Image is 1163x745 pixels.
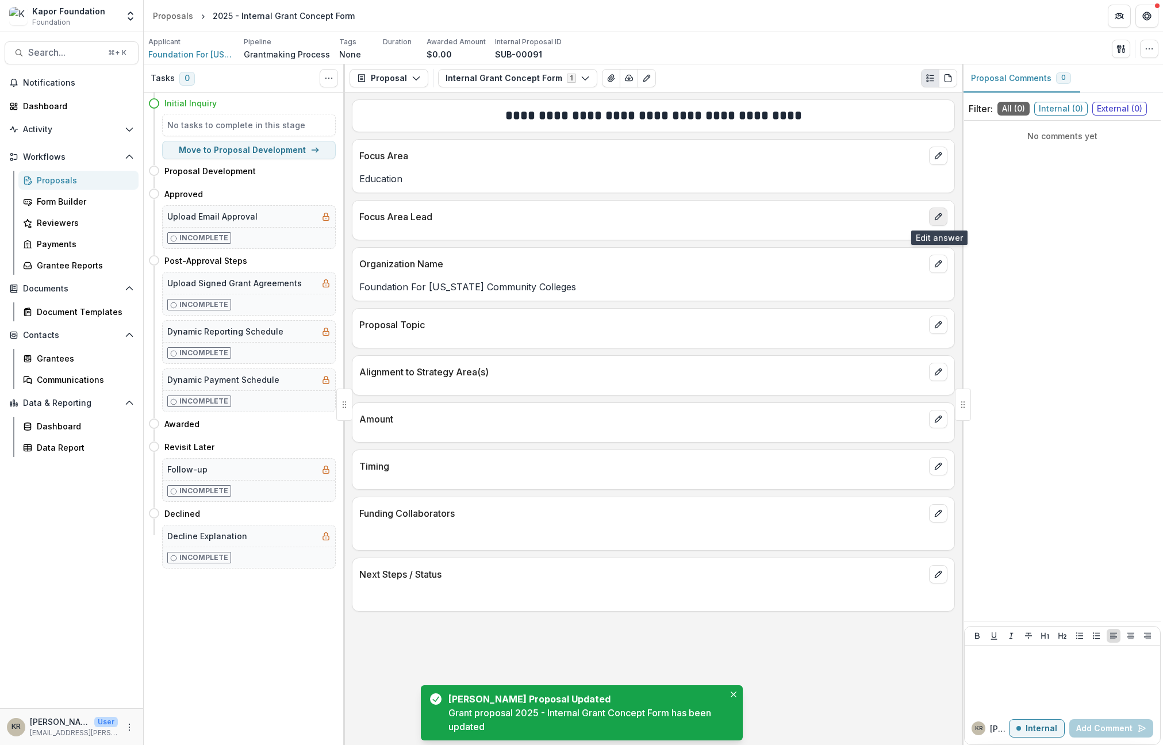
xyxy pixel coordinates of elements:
button: Open Activity [5,120,139,139]
span: 0 [179,72,195,86]
button: Align Center [1124,629,1138,643]
a: Proposals [148,7,198,24]
span: Internal ( 0 ) [1034,102,1088,116]
p: Amount [359,412,924,426]
button: edit [929,147,947,165]
a: Grantee Reports [18,256,139,275]
button: Underline [987,629,1001,643]
p: Incomplete [179,396,228,406]
p: [PERSON_NAME] [990,723,1009,735]
p: Incomplete [179,233,228,243]
h4: Revisit Later [164,441,214,453]
h4: Post-Approval Steps [164,255,247,267]
div: Kapor Foundation [32,5,105,17]
p: Duration [383,37,412,47]
div: Form Builder [37,195,129,208]
button: Toggle View Cancelled Tasks [320,69,338,87]
p: Education [359,172,947,186]
button: Ordered List [1089,629,1103,643]
h4: Declined [164,508,200,520]
p: Timing [359,459,924,473]
p: Focus Area Lead [359,210,924,224]
button: Open Data & Reporting [5,394,139,412]
span: Documents [23,284,120,294]
p: Pipeline [244,37,271,47]
p: Foundation For [US_STATE] Community Colleges [359,280,947,294]
p: [EMAIL_ADDRESS][PERSON_NAME][DOMAIN_NAME] [30,728,118,738]
a: Foundation For [US_STATE] Community Colleges [148,48,235,60]
span: Notifications [23,78,134,88]
div: Dashboard [23,100,129,112]
span: External ( 0 ) [1092,102,1147,116]
p: Funding Collaborators [359,506,924,520]
button: Plaintext view [921,69,939,87]
div: Grant proposal 2025 - Internal Grant Concept Form has been updated [448,706,724,734]
button: Open Contacts [5,326,139,344]
p: Focus Area [359,149,924,163]
h4: Proposal Development [164,165,256,177]
p: Alignment to Strategy Area(s) [359,365,924,379]
button: Open Workflows [5,148,139,166]
button: Align Left [1107,629,1120,643]
button: edit [929,363,947,381]
button: Partners [1108,5,1131,28]
button: edit [929,410,947,428]
h5: Upload Email Approval [167,210,258,222]
div: Kathia Ramos [975,725,982,731]
button: Bullet List [1073,629,1087,643]
button: Proposal Comments [962,64,1080,93]
p: Applicant [148,37,181,47]
button: edit [929,565,947,583]
button: Internal [1009,719,1065,738]
span: Data & Reporting [23,398,120,408]
button: Heading 1 [1038,629,1052,643]
p: Proposal Topic [359,318,924,332]
p: Awarded Amount [427,37,486,47]
p: Organization Name [359,257,924,271]
p: User [94,717,118,727]
img: Kapor Foundation [9,7,28,25]
button: Heading 2 [1055,629,1069,643]
p: Next Steps / Status [359,567,924,581]
h4: Approved [164,188,203,200]
button: Align Right [1141,629,1154,643]
div: Grantee Reports [37,259,129,271]
div: [PERSON_NAME] Proposal Updated [448,692,720,706]
button: More [122,720,136,734]
button: PDF view [939,69,957,87]
span: 0 [1061,74,1066,82]
span: Activity [23,125,120,135]
a: Dashboard [5,97,139,116]
p: Internal [1026,724,1057,734]
button: edit [929,255,947,273]
h5: Decline Explanation [167,530,247,542]
div: Communications [37,374,129,386]
h5: Dynamic Payment Schedule [167,374,279,386]
button: Open Documents [5,279,139,298]
a: Communications [18,370,139,389]
button: edit [929,316,947,334]
a: Payments [18,235,139,254]
span: Workflows [23,152,120,162]
div: Dashboard [37,420,129,432]
p: Incomplete [179,552,228,563]
button: edit [929,504,947,523]
span: Search... [28,47,101,58]
p: Grantmaking Process [244,48,330,60]
button: Notifications [5,74,139,92]
a: Dashboard [18,417,139,436]
button: Internal Grant Concept Form1 [438,69,597,87]
button: Strike [1022,629,1035,643]
p: $0.00 [427,48,452,60]
p: Tags [339,37,356,47]
button: Close [727,688,740,701]
p: Incomplete [179,299,228,310]
a: Proposals [18,171,139,190]
a: Grantees [18,349,139,368]
div: Data Report [37,441,129,454]
button: Proposal [350,69,428,87]
button: Bold [970,629,984,643]
button: Move to Proposal Development [162,141,336,159]
p: [PERSON_NAME] [30,716,90,728]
